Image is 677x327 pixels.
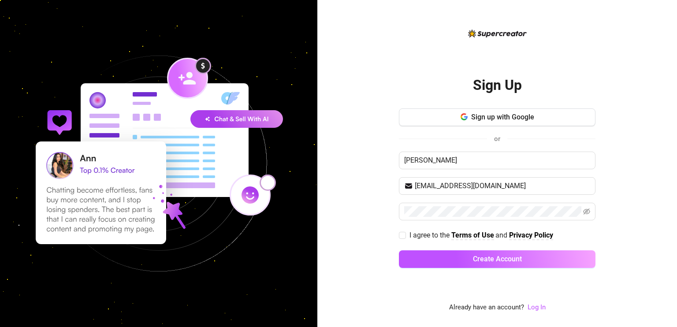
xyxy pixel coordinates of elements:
[409,231,451,239] span: I agree to the
[528,302,546,313] a: Log In
[473,76,522,94] h2: Sign Up
[6,11,311,316] img: signup-background-D0MIrEPF.svg
[451,231,494,240] a: Terms of Use
[451,231,494,239] strong: Terms of Use
[399,152,595,169] input: Enter your Name
[509,231,553,240] a: Privacy Policy
[583,208,590,215] span: eye-invisible
[415,181,590,191] input: Your email
[399,108,595,126] button: Sign up with Google
[473,255,522,263] span: Create Account
[399,250,595,268] button: Create Account
[471,113,534,121] span: Sign up with Google
[509,231,553,239] strong: Privacy Policy
[468,30,527,37] img: logo-BBDzfeDw.svg
[494,135,500,143] span: or
[449,302,524,313] span: Already have an account?
[495,231,509,239] span: and
[528,303,546,311] a: Log In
